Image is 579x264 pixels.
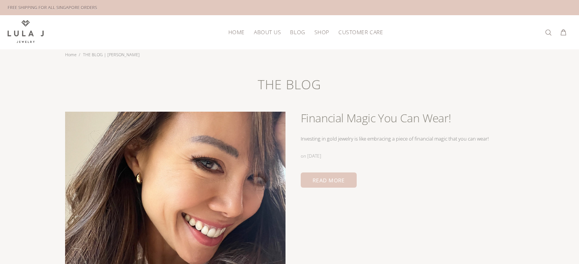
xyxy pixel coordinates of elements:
[228,29,245,35] span: HOME
[334,26,383,38] a: Customer Care
[65,52,77,57] a: Home
[338,29,383,35] span: Customer Care
[301,111,451,126] a: Financial Magic You Can Wear!
[301,152,321,160] div: on [DATE]
[301,172,357,188] a: READ MORE
[65,76,514,112] h1: THE BLOG
[249,26,286,38] a: About Us
[254,29,281,35] span: About Us
[290,29,305,35] span: Blog
[310,26,334,38] a: Shop
[224,26,249,38] a: HOME
[314,29,329,35] span: Shop
[301,135,514,142] div: Investing in gold jewelry is like embracing a piece of financial magic that you can wear!
[286,26,309,38] a: Blog
[79,49,142,60] li: THE BLOG | [PERSON_NAME]
[8,3,97,12] div: FREE SHIPPING FOR ALL SINGAPORE ORDERS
